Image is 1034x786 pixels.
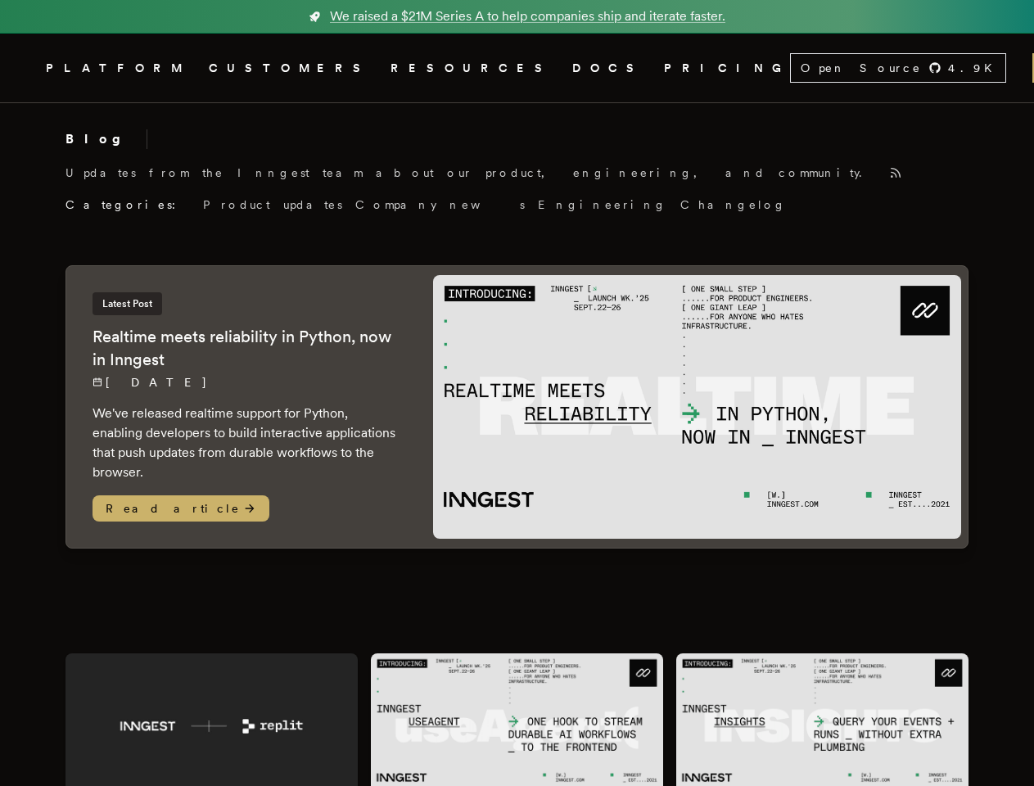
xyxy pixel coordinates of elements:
[948,60,1002,76] span: 4.9 K
[209,58,371,79] a: CUSTOMERS
[93,374,400,391] p: [DATE]
[93,325,400,371] h2: Realtime meets reliability in Python, now in Inngest
[65,265,969,549] a: Latest PostRealtime meets reliability in Python, now in Inngest[DATE] We've released realtime sup...
[46,58,189,79] button: PLATFORM
[65,196,190,213] span: Categories:
[355,196,525,213] a: Company news
[538,196,667,213] a: Engineering
[330,7,725,26] span: We raised a $21M Series A to help companies ship and iterate faster.
[433,275,961,539] img: Featured image for Realtime meets reliability in Python, now in Inngest blog post
[203,196,342,213] a: Product updates
[801,60,922,76] span: Open Source
[572,58,644,79] a: DOCS
[93,404,400,482] p: We've released realtime support for Python, enabling developers to build interactive applications...
[391,58,553,79] button: RESOURCES
[93,292,162,315] span: Latest Post
[93,495,269,522] span: Read article
[664,58,790,79] a: PRICING
[65,129,147,149] h2: Blog
[680,196,787,213] a: Changelog
[65,165,872,181] p: Updates from the Inngest team about our product, engineering, and community.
